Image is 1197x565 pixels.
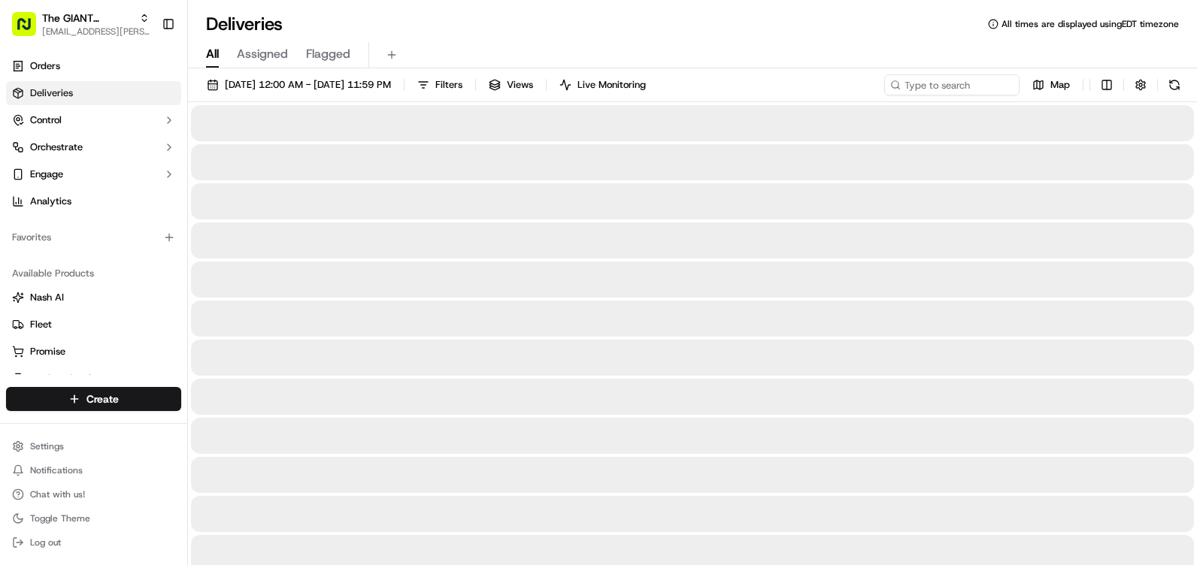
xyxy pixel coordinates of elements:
[30,440,64,452] span: Settings
[6,508,181,529] button: Toggle Theme
[6,189,181,213] a: Analytics
[42,26,150,38] button: [EMAIL_ADDRESS][PERSON_NAME][DOMAIN_NAME]
[6,340,181,364] button: Promise
[435,78,462,92] span: Filters
[1050,78,1070,92] span: Map
[577,78,646,92] span: Live Monitoring
[30,291,64,304] span: Nash AI
[6,484,181,505] button: Chat with us!
[6,135,181,159] button: Orchestrate
[6,225,181,249] div: Favorites
[6,387,181,411] button: Create
[411,74,469,95] button: Filters
[6,81,181,105] a: Deliveries
[6,460,181,481] button: Notifications
[306,45,350,63] span: Flagged
[206,45,219,63] span: All
[200,74,398,95] button: [DATE] 12:00 AM - [DATE] 11:59 PM
[6,108,181,132] button: Control
[237,45,288,63] span: Assigned
[6,162,181,186] button: Engage
[30,512,90,524] span: Toggle Theme
[30,113,62,127] span: Control
[482,74,540,95] button: Views
[30,140,83,154] span: Orchestrate
[30,168,63,181] span: Engage
[1026,74,1077,95] button: Map
[6,313,181,337] button: Fleet
[12,345,175,358] a: Promise
[6,532,181,553] button: Log out
[30,536,61,548] span: Log out
[30,345,65,358] span: Promise
[6,54,181,78] a: Orders
[225,78,391,92] span: [DATE] 12:00 AM - [DATE] 11:59 PM
[206,12,283,36] h1: Deliveries
[6,261,181,286] div: Available Products
[12,291,175,304] a: Nash AI
[6,367,181,391] button: Product Catalog
[30,464,83,476] span: Notifications
[86,391,119,406] span: Create
[30,318,52,331] span: Fleet
[884,74,1020,95] input: Type to search
[30,59,60,73] span: Orders
[42,11,133,26] button: The GIANT Company
[6,6,156,42] button: The GIANT Company[EMAIL_ADDRESS][PERSON_NAME][DOMAIN_NAME]
[1164,74,1185,95] button: Refresh
[6,436,181,457] button: Settings
[30,195,71,208] span: Analytics
[30,86,73,100] span: Deliveries
[553,74,653,95] button: Live Monitoring
[12,372,175,385] a: Product Catalog
[6,286,181,310] button: Nash AI
[507,78,533,92] span: Views
[1002,18,1179,30] span: All times are displayed using EDT timezone
[30,488,85,500] span: Chat with us!
[12,318,175,331] a: Fleet
[30,372,102,385] span: Product Catalog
